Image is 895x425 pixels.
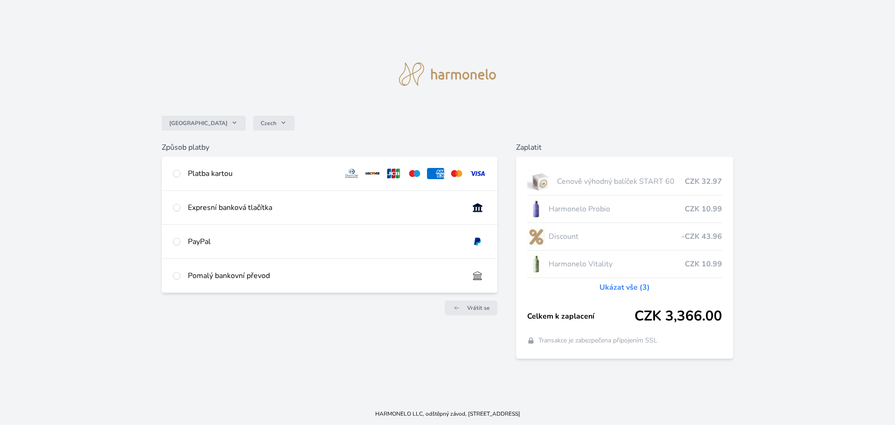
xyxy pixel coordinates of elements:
img: discover.svg [364,168,381,179]
span: CZK 10.99 [685,258,722,270]
span: [GEOGRAPHIC_DATA] [169,119,227,127]
span: Celkem k zaplacení [527,311,635,322]
span: Czech [261,119,276,127]
div: Platba kartou [188,168,336,179]
span: -CZK 43.96 [682,231,722,242]
span: Discount [549,231,682,242]
button: Czech [253,116,295,131]
span: Cenově výhodný balíček START 60 [557,176,685,187]
img: logo.svg [399,63,496,86]
span: Transakce je zabezpečena připojením SSL [538,336,657,345]
a: Ukázat vše (3) [599,282,650,293]
h6: Zaplatit [516,142,734,153]
img: jcb.svg [385,168,402,179]
button: [GEOGRAPHIC_DATA] [162,116,246,131]
img: CLEAN_VITALITY_se_stinem_x-lo.jpg [527,252,545,276]
img: bankTransfer_IBAN.svg [469,270,486,281]
span: CZK 32.97 [685,176,722,187]
span: Harmonelo Probio [549,203,685,215]
a: Vrátit se [445,300,497,315]
span: Vrátit se [467,304,490,312]
img: diners.svg [343,168,360,179]
div: PayPal [188,236,461,247]
h6: Způsob platby [162,142,497,153]
img: visa.svg [469,168,486,179]
img: discount-lo.png [527,225,545,248]
span: CZK 3,366.00 [634,308,722,325]
img: paypal.svg [469,236,486,247]
span: CZK 10.99 [685,203,722,215]
img: mc.svg [448,168,465,179]
img: onlineBanking_CZ.svg [469,202,486,213]
img: maestro.svg [406,168,423,179]
span: Harmonelo Vitality [549,258,685,270]
img: amex.svg [427,168,444,179]
img: CLEAN_PROBIO_se_stinem_x-lo.jpg [527,197,545,221]
img: start.jpg [527,170,554,193]
div: Pomalý bankovní převod [188,270,461,281]
div: Expresní banková tlačítka [188,202,461,213]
